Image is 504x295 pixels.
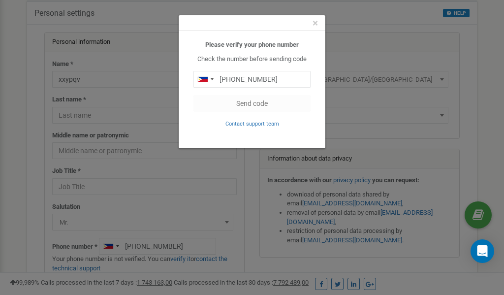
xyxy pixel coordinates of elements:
[193,55,311,64] p: Check the number before sending code
[313,18,318,29] button: Close
[193,71,311,88] input: 0905 123 4567
[471,239,494,263] div: Open Intercom Messenger
[205,41,299,48] b: Please verify your phone number
[225,120,279,127] a: Contact support team
[194,71,217,87] div: Telephone country code
[225,121,279,127] small: Contact support team
[313,17,318,29] span: ×
[193,95,311,112] button: Send code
